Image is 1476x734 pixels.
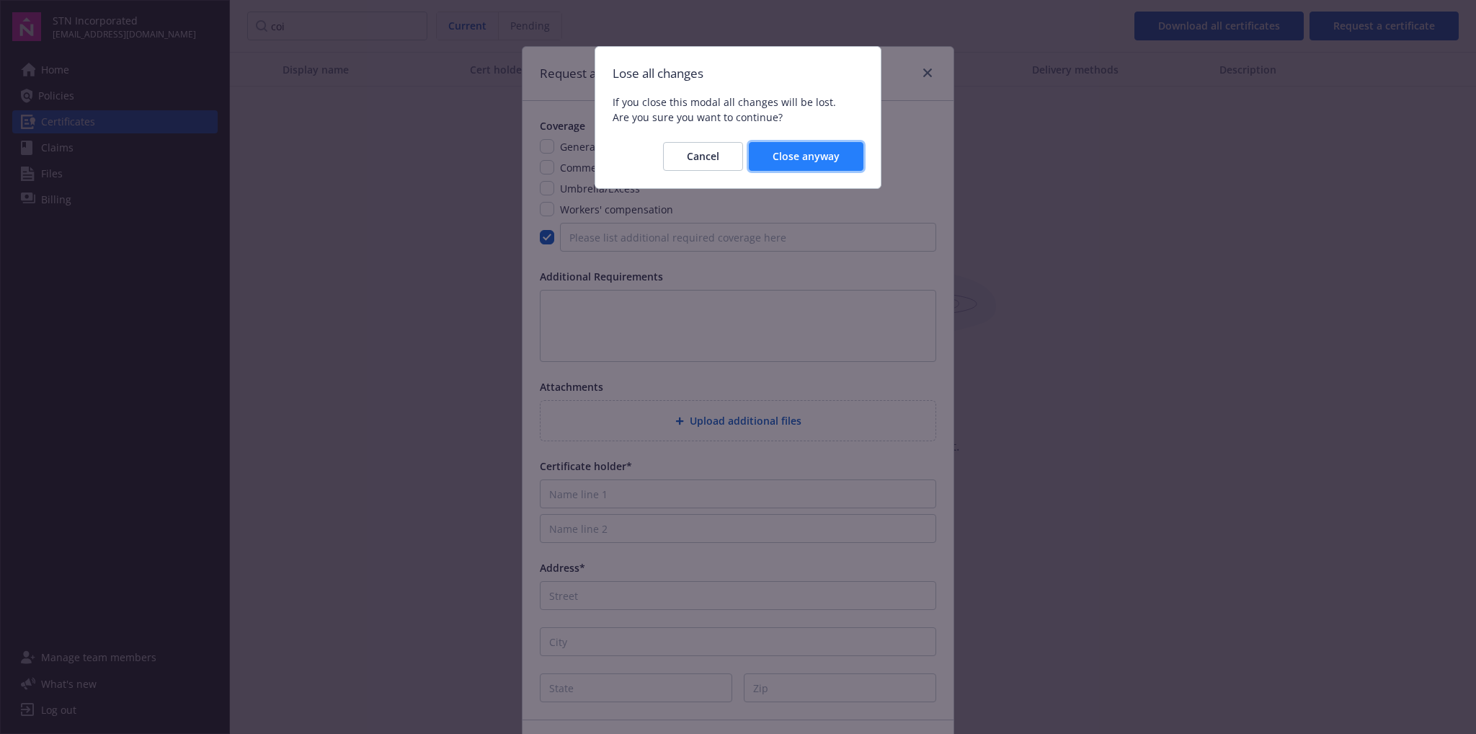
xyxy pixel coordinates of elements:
[613,94,863,110] span: If you close this modal all changes will be lost.
[613,64,863,83] span: Lose all changes
[687,149,719,163] span: Cancel
[663,142,743,171] button: Cancel
[773,149,840,163] span: Close anyway
[749,142,863,171] button: Close anyway
[613,110,863,125] span: Are you sure you want to continue?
